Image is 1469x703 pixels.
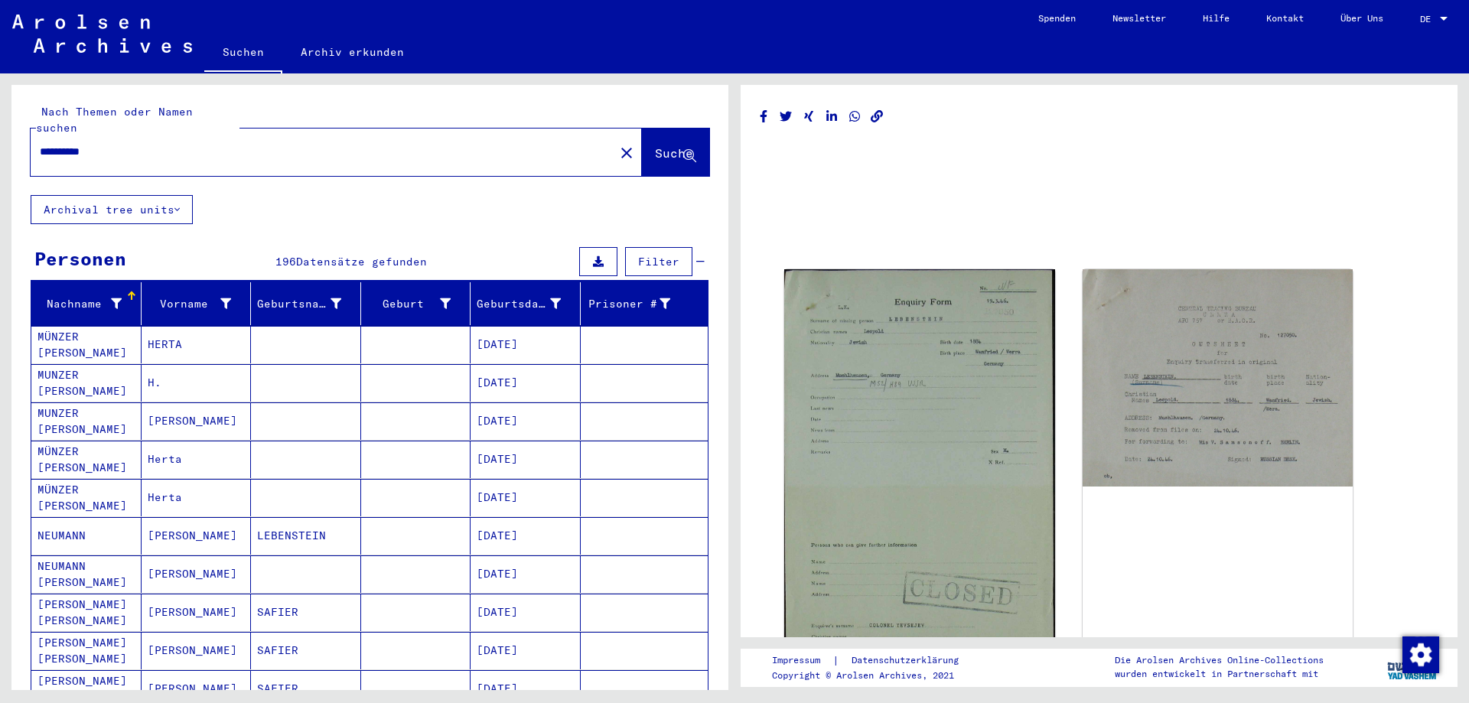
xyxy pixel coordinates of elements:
span: DE [1420,14,1437,24]
button: Share on Twitter [778,107,794,126]
mat-cell: MÜNZER [PERSON_NAME] [31,326,142,363]
mat-header-cell: Geburt‏ [361,282,471,325]
div: Vorname [148,296,232,312]
a: Suchen [204,34,282,73]
p: Die Arolsen Archives Online-Collections [1115,653,1324,667]
mat-cell: [PERSON_NAME] [PERSON_NAME] [31,594,142,631]
div: Geburt‏ [367,296,451,312]
mat-header-cell: Geburtsdatum [471,282,581,325]
div: Vorname [148,291,251,316]
div: Zustimmung ändern [1402,636,1438,672]
button: Share on LinkedIn [824,107,840,126]
mat-cell: [PERSON_NAME] [PERSON_NAME] [31,632,142,669]
mat-header-cell: Nachname [31,282,142,325]
div: Nachname [37,296,122,312]
mat-cell: MUNZER [PERSON_NAME] [31,364,142,402]
img: yv_logo.png [1384,648,1441,686]
mat-cell: LEBENSTEIN [251,517,361,555]
mat-cell: NEUMANN [PERSON_NAME] [31,555,142,593]
mat-cell: [DATE] [471,479,581,516]
button: Copy link [869,107,885,126]
mat-cell: [DATE] [471,594,581,631]
div: Nachname [37,291,141,316]
mat-icon: close [617,144,636,162]
button: Filter [625,247,692,276]
mat-cell: H. [142,364,252,402]
span: 196 [275,255,296,269]
div: Prisoner # [587,296,671,312]
span: Suche [655,145,693,161]
div: Geburt‏ [367,291,471,316]
mat-cell: [DATE] [471,402,581,440]
a: Impressum [772,653,832,669]
a: Archiv erkunden [282,34,422,70]
button: Clear [611,137,642,168]
button: Share on Xing [801,107,817,126]
mat-cell: [DATE] [471,555,581,593]
mat-cell: [DATE] [471,326,581,363]
mat-header-cell: Geburtsname [251,282,361,325]
mat-cell: [DATE] [471,364,581,402]
div: Personen [34,245,126,272]
mat-cell: SAFIER [251,594,361,631]
mat-cell: [PERSON_NAME] [142,517,252,555]
div: Prisoner # [587,291,690,316]
span: Datensätze gefunden [296,255,427,269]
div: Geburtsdatum [477,291,580,316]
button: Share on Facebook [756,107,772,126]
mat-cell: [PERSON_NAME] [142,555,252,593]
mat-cell: [DATE] [471,441,581,478]
img: 001.jpg [1083,269,1353,487]
div: | [772,653,977,669]
mat-label: Nach Themen oder Namen suchen [36,105,193,135]
mat-cell: [PERSON_NAME] [142,594,252,631]
button: Suche [642,129,709,176]
div: Geburtsdatum [477,296,561,312]
p: Copyright © Arolsen Archives, 2021 [772,669,977,682]
mat-cell: NEUMANN [31,517,142,555]
mat-cell: [PERSON_NAME] [142,402,252,440]
mat-cell: MÜNZER [PERSON_NAME] [31,441,142,478]
mat-cell: SAFIER [251,632,361,669]
mat-cell: HERTA [142,326,252,363]
p: wurden entwickelt in Partnerschaft mit [1115,667,1324,681]
div: Geburtsname [257,296,341,312]
div: Geburtsname [257,291,360,316]
mat-cell: [DATE] [471,632,581,669]
img: Zustimmung ändern [1402,636,1439,673]
mat-cell: Herta [142,479,252,516]
mat-header-cell: Vorname [142,282,252,325]
mat-cell: [DATE] [471,517,581,555]
button: Archival tree units [31,195,193,224]
mat-cell: Herta [142,441,252,478]
mat-header-cell: Prisoner # [581,282,708,325]
mat-cell: [PERSON_NAME] [142,632,252,669]
span: Filter [638,255,679,269]
mat-cell: MÜNZER [PERSON_NAME] [31,479,142,516]
button: Share on WhatsApp [847,107,863,126]
img: Arolsen_neg.svg [12,15,192,53]
mat-cell: MUNZER [PERSON_NAME] [31,402,142,440]
a: Datenschutzerklärung [839,653,977,669]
